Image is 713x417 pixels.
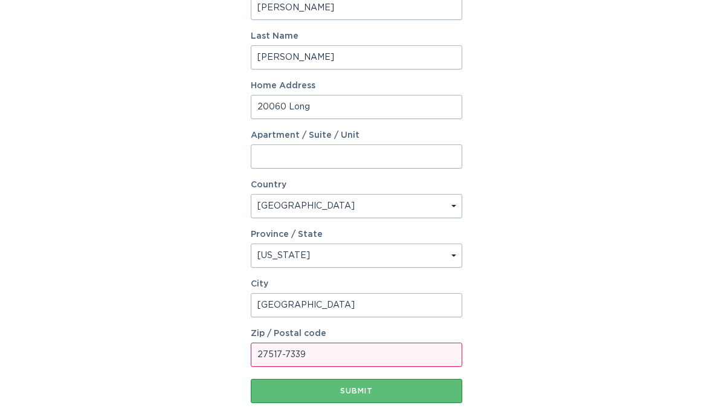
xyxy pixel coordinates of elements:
label: Home Address [251,82,462,90]
label: Last Name [251,32,462,40]
label: City [251,280,462,288]
label: Country [251,181,286,189]
label: Zip / Postal code [251,329,462,338]
label: Province / State [251,230,323,239]
button: Submit [251,379,462,403]
div: Submit [257,387,456,395]
label: Apartment / Suite / Unit [251,131,462,140]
